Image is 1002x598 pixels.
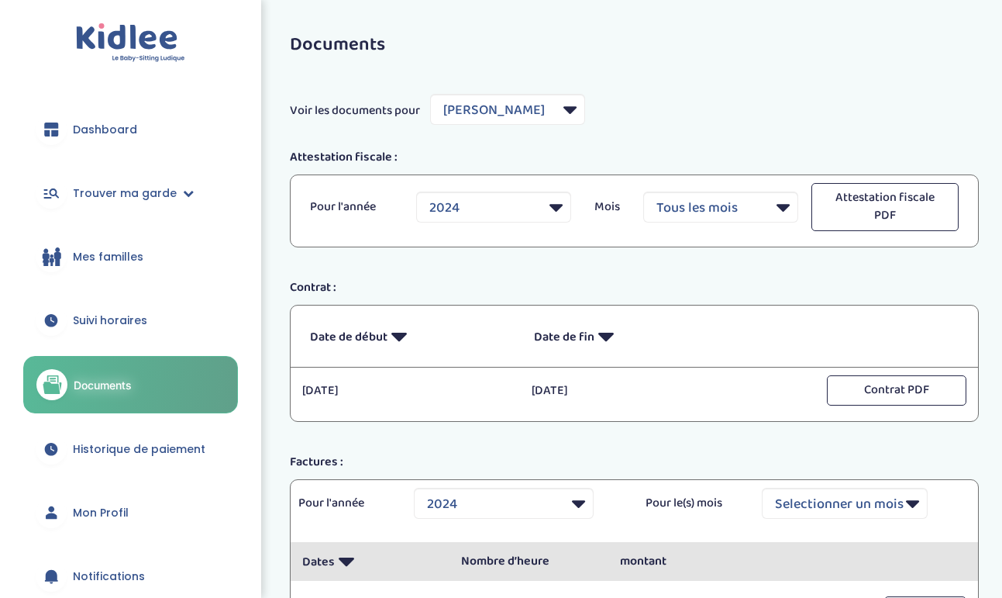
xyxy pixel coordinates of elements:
[534,317,735,355] p: Date de fin
[461,552,597,571] p: Nombre d’heure
[827,382,966,399] a: Contrat PDF
[594,198,620,216] p: Mois
[23,356,238,413] a: Documents
[73,505,129,521] span: Mon Profil
[310,198,393,216] p: Pour l'année
[278,453,990,472] div: Factures :
[73,441,205,458] span: Historique de paiement
[74,377,132,393] span: Documents
[290,35,979,55] h3: Documents
[310,317,511,355] p: Date de début
[298,494,391,513] p: Pour l'année
[23,102,238,157] a: Dashboard
[73,569,145,585] span: Notifications
[302,382,508,400] p: [DATE]
[73,185,177,202] span: Trouver ma garde
[23,165,238,221] a: Trouver ma garde
[23,229,238,285] a: Mes familles
[76,23,185,63] img: logo.svg
[302,542,438,580] p: Dates
[290,102,420,120] span: Voir les documents pour
[73,249,143,265] span: Mes familles
[532,382,738,400] p: [DATE]
[278,278,990,297] div: Contrat :
[23,292,238,348] a: Suivi horaires
[23,421,238,477] a: Historique de paiement
[811,183,959,231] button: Attestation fiscale PDF
[23,485,238,541] a: Mon Profil
[620,552,756,571] p: montant
[278,148,990,167] div: Attestation fiscale :
[73,313,147,329] span: Suivi horaires
[827,375,966,406] button: Contrat PDF
[646,494,739,513] p: Pour le(s) mois
[73,122,137,138] span: Dashboard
